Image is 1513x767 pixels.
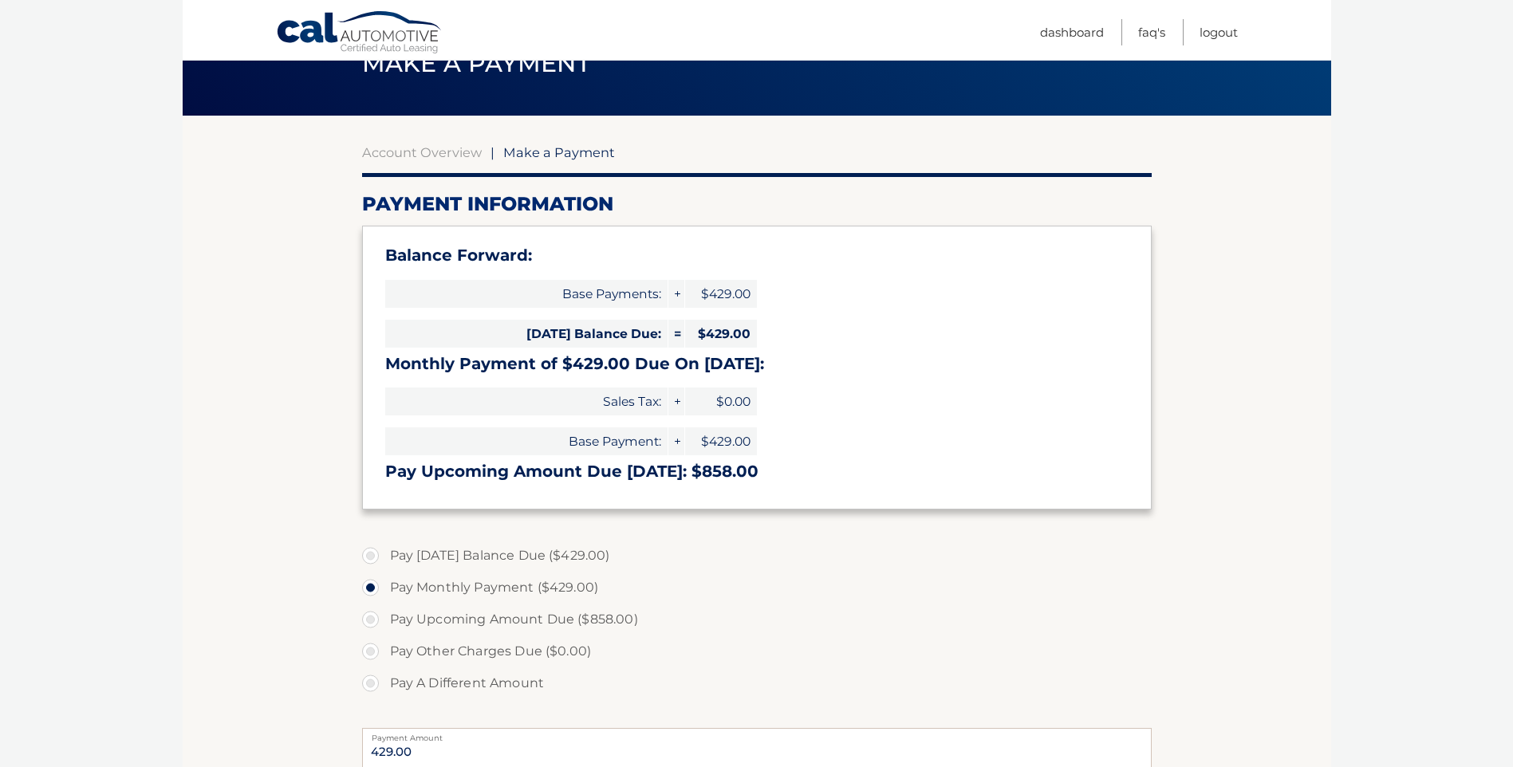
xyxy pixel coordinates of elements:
a: Logout [1200,19,1238,45]
span: Sales Tax: [385,387,668,415]
span: Make a Payment [503,144,615,160]
span: Make a Payment [362,49,591,78]
span: Base Payments: [385,280,668,308]
label: Pay Upcoming Amount Due ($858.00) [362,604,1152,635]
label: Payment Amount [362,728,1152,741]
span: $429.00 [685,427,757,455]
label: Pay Monthly Payment ($429.00) [362,572,1152,604]
a: Account Overview [362,144,482,160]
a: FAQ's [1138,19,1165,45]
a: Dashboard [1040,19,1104,45]
span: Base Payment: [385,427,668,455]
span: + [668,280,684,308]
span: [DATE] Balance Due: [385,320,668,348]
h3: Balance Forward: [385,246,1129,265]
h3: Monthly Payment of $429.00 Due On [DATE]: [385,354,1129,374]
span: + [668,387,684,415]
label: Pay Other Charges Due ($0.00) [362,635,1152,667]
label: Pay A Different Amount [362,667,1152,699]
span: + [668,427,684,455]
a: Cal Automotive [276,10,443,57]
h3: Pay Upcoming Amount Due [DATE]: $858.00 [385,462,1129,482]
span: = [668,320,684,348]
span: $429.00 [685,320,757,348]
label: Pay [DATE] Balance Due ($429.00) [362,540,1152,572]
h2: Payment Information [362,192,1152,216]
span: $0.00 [685,387,757,415]
span: $429.00 [685,280,757,308]
span: | [491,144,494,160]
